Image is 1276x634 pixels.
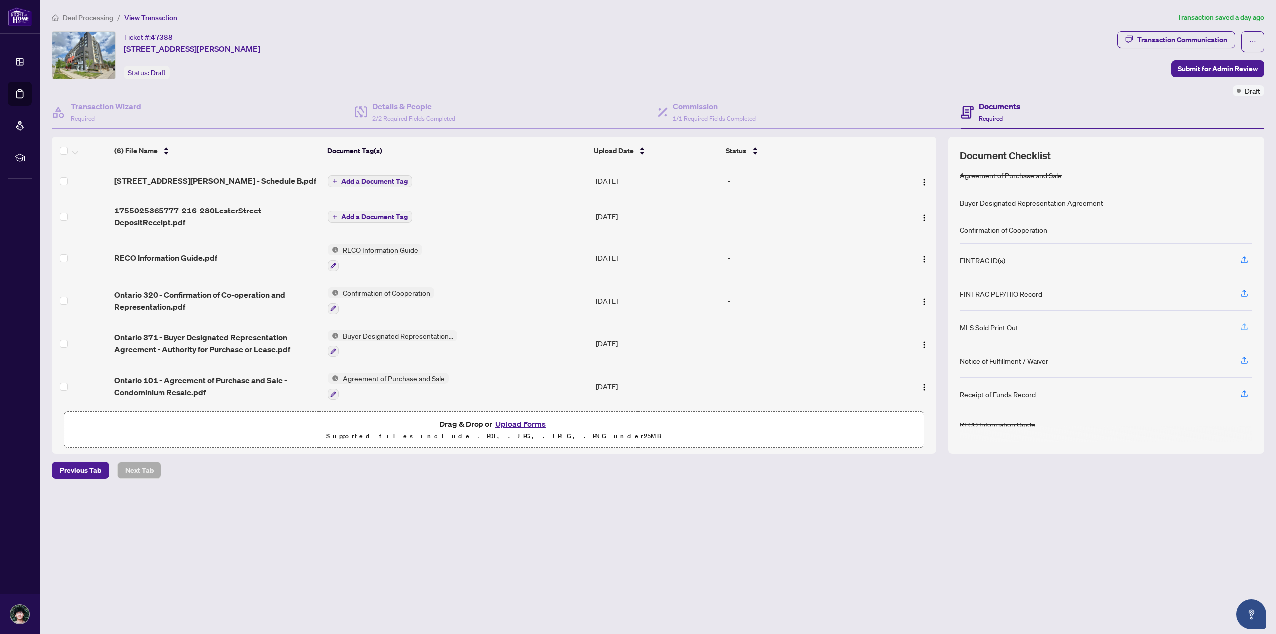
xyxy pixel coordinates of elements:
[151,68,166,77] span: Draft
[63,13,113,22] span: Deal Processing
[960,197,1103,208] div: Buyer Designated Representation Agreement
[960,389,1036,400] div: Receipt of Funds Record
[920,383,928,391] img: Logo
[328,373,449,400] button: Status IconAgreement of Purchase and Sale
[979,115,1003,122] span: Required
[920,298,928,306] img: Logo
[960,224,1047,235] div: Confirmation of Cooperation
[339,287,434,298] span: Confirmation of Cooperation
[1171,60,1264,77] button: Submit for Admin Review
[110,137,323,165] th: (6) File Name
[114,331,320,355] span: Ontario 371 - Buyer Designated Representation Agreement - Authority for Purchase or Lease.pdf
[332,179,337,184] span: plus
[1117,31,1235,48] button: Transaction Communication
[726,145,746,156] span: Status
[1245,85,1260,96] span: Draft
[592,236,724,279] td: [DATE]
[916,378,932,394] button: Logo
[328,373,339,384] img: Status Icon
[117,12,120,23] li: /
[114,289,320,313] span: Ontario 320 - Confirmation of Co-operation and Representation.pdf
[592,279,724,322] td: [DATE]
[8,7,32,26] img: logo
[372,115,455,122] span: 2/2 Required Fields Completed
[673,100,756,112] h4: Commission
[114,374,320,398] span: Ontario 101 - Agreement of Purchase and Sale - Condominium Resale.pdf
[592,365,724,408] td: [DATE]
[341,213,408,220] span: Add a Document Tag
[328,287,434,314] button: Status IconConfirmation of Cooperation
[328,244,422,271] button: Status IconRECO Information Guide
[960,149,1051,163] span: Document Checklist
[71,115,95,122] span: Required
[117,462,161,479] button: Next Tab
[920,255,928,263] img: Logo
[916,335,932,351] button: Logo
[339,244,422,255] span: RECO Information Guide
[10,605,29,624] img: Profile Icon
[124,13,177,22] span: View Transaction
[328,330,457,357] button: Status IconBuyer Designated Representation Agreement
[328,175,412,187] button: Add a Document Tag
[960,170,1062,181] div: Agreement of Purchase and Sale
[52,14,59,21] span: home
[124,31,173,43] div: Ticket #:
[1137,32,1227,48] div: Transaction Communication
[52,462,109,479] button: Previous Tab
[1249,38,1256,45] span: ellipsis
[60,462,101,478] span: Previous Tab
[1178,61,1258,77] span: Submit for Admin Review
[728,381,885,392] div: -
[594,145,634,156] span: Upload Date
[328,287,339,298] img: Status Icon
[114,145,158,156] span: (6) File Name
[328,330,339,341] img: Status Icon
[332,214,337,219] span: plus
[328,211,412,223] button: Add a Document Tag
[960,288,1042,299] div: FINTRAC PEP/HIO Record
[592,197,724,236] td: [DATE]
[916,209,932,224] button: Logo
[673,115,756,122] span: 1/1 Required Fields Completed
[728,175,885,186] div: -
[114,205,320,228] span: 1755025365777-216-280LesterStreet-DepositReceipt.pdf
[323,137,590,165] th: Document Tag(s)
[70,430,918,442] p: Supported files include .PDF, .JPG, .JPEG, .PNG under 25 MB
[728,252,885,263] div: -
[920,214,928,222] img: Logo
[52,32,115,79] img: IMG-40727338_1.jpg
[960,255,1005,266] div: FINTRAC ID(s)
[916,293,932,309] button: Logo
[64,412,924,448] span: Drag & Drop orUpload FormsSupported files include .PDF, .JPG, .JPEG, .PNG under25MB
[114,175,316,187] span: [STREET_ADDRESS][PERSON_NAME] - Schedule B.pdf
[592,322,724,365] td: [DATE]
[960,419,1035,430] div: RECO Information Guide
[341,178,408,185] span: Add a Document Tag
[124,43,260,55] span: [STREET_ADDRESS][PERSON_NAME]
[592,165,724,197] td: [DATE]
[124,66,170,79] div: Status:
[960,322,1018,333] div: MLS Sold Print Out
[979,100,1020,112] h4: Documents
[71,100,141,112] h4: Transaction Wizard
[722,137,887,165] th: Status
[339,330,457,341] span: Buyer Designated Representation Agreement
[328,211,412,223] button: Add a Document Tag
[728,295,885,306] div: -
[916,250,932,266] button: Logo
[728,338,885,349] div: -
[492,418,549,430] button: Upload Forms
[590,137,722,165] th: Upload Date
[151,33,173,42] span: 47388
[728,211,885,222] div: -
[372,100,455,112] h4: Details & People
[920,178,928,186] img: Logo
[1177,12,1264,23] article: Transaction saved a day ago
[439,418,549,430] span: Drag & Drop or
[920,341,928,349] img: Logo
[339,373,449,384] span: Agreement of Purchase and Sale
[114,252,217,264] span: RECO Information Guide.pdf
[960,355,1048,366] div: Notice of Fulfillment / Waiver
[328,244,339,255] img: Status Icon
